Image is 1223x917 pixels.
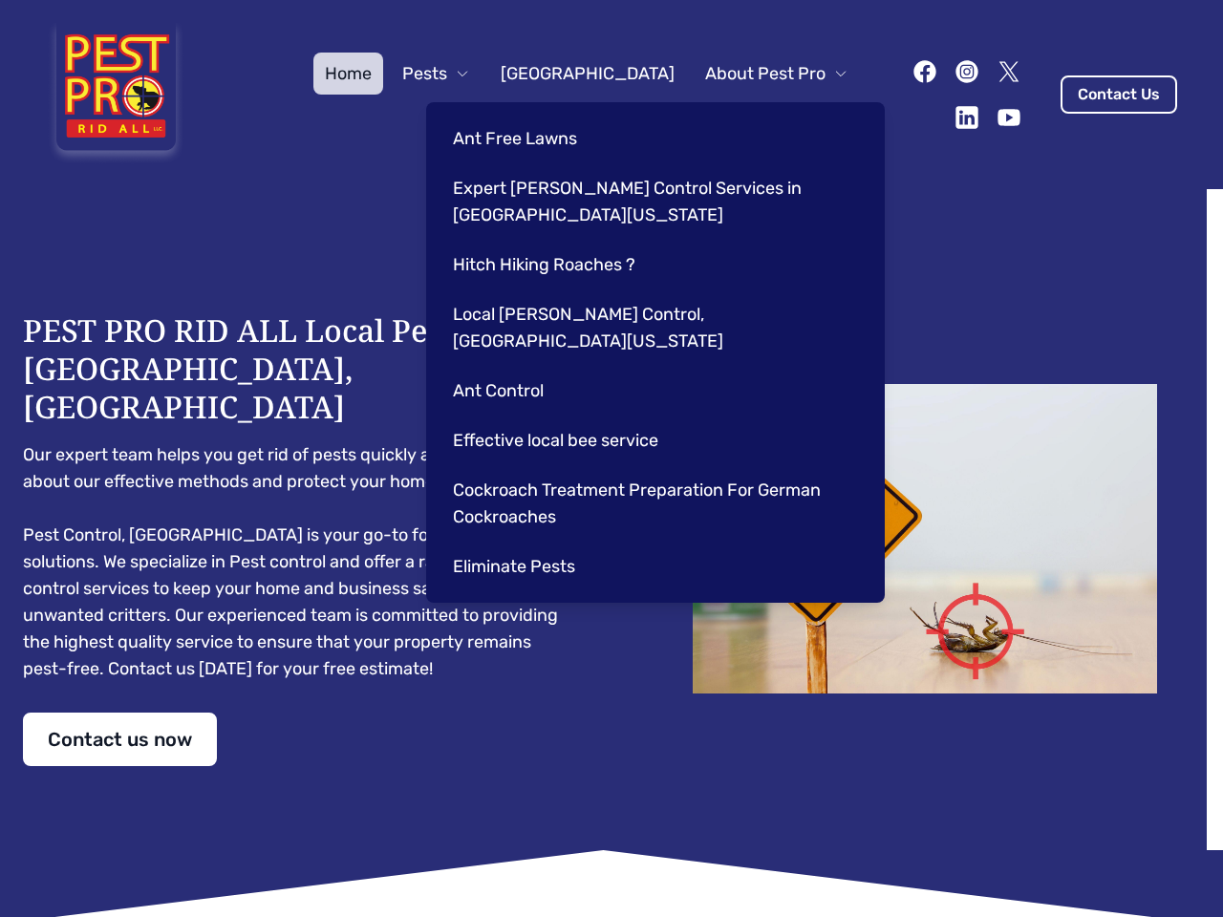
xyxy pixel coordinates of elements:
a: Contact us now [23,713,217,766]
a: [GEOGRAPHIC_DATA] [489,53,686,95]
a: Effective local bee service [441,419,862,461]
button: Pest Control Community B2B [421,95,699,137]
span: About Pest Pro [705,60,826,87]
a: Hitch Hiking Roaches ? [441,244,862,286]
a: Home [313,53,383,95]
a: Contact Us [1061,75,1177,114]
img: Pest Pro Rid All [46,23,186,166]
a: Local [PERSON_NAME] Control, [GEOGRAPHIC_DATA][US_STATE] [441,293,862,362]
a: Contact [773,95,860,137]
pre: Our expert team helps you get rid of pests quickly and safely. Learn about our effective methods ... [23,441,573,682]
a: Eliminate Pests [441,545,862,587]
a: Cockroach Treatment Preparation For German Cockroaches [441,469,862,538]
img: Dead cockroach on floor with caution sign pest control [650,384,1200,693]
a: Expert [PERSON_NAME] Control Services in [GEOGRAPHIC_DATA][US_STATE] [441,167,862,236]
button: Pests [391,53,482,95]
a: Blog [707,95,765,137]
button: About Pest Pro [694,53,860,95]
a: Ant Free Lawns [441,117,862,160]
span: Pests [402,60,447,87]
a: Ant Control [441,370,862,412]
h1: PEST PRO RID ALL Local Pest Control [GEOGRAPHIC_DATA], [GEOGRAPHIC_DATA] [23,311,573,426]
